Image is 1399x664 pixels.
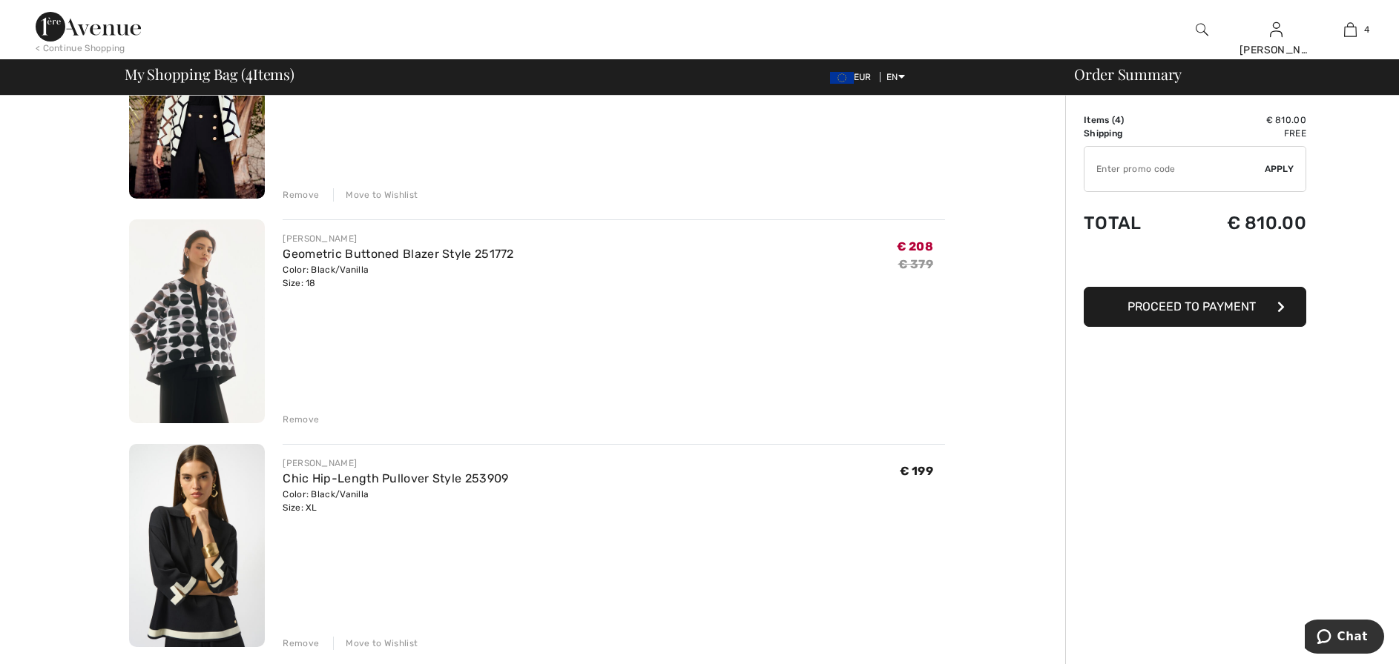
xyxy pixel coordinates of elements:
span: € 208 [897,239,934,253]
td: Items ( ) [1084,113,1177,127]
div: Move to Wishlist [333,188,418,202]
iframe: Opens a widget where you can chat to one of our agents [1305,620,1384,657]
span: My Shopping Bag ( Items) [125,67,294,82]
img: 1ère Avenue [36,12,141,41]
td: € 810.00 [1177,113,1306,127]
iframe: PayPal [1084,248,1306,282]
a: 4 [1314,21,1386,39]
img: Geometric Buttoned Blazer Style 251772 [129,219,265,423]
div: Color: Black/Vanilla Size: XL [283,488,508,514]
div: [PERSON_NAME] [1240,42,1312,58]
div: Remove [283,637,319,650]
td: Total [1084,198,1177,248]
a: Sign In [1270,22,1283,36]
s: € 379 [898,257,934,271]
span: 4 [246,63,253,82]
td: € 810.00 [1177,198,1306,248]
img: Euro [830,72,854,84]
span: EN [886,72,905,82]
div: Remove [283,188,319,202]
td: Free [1177,127,1306,140]
div: Order Summary [1056,67,1390,82]
div: [PERSON_NAME] [283,456,508,470]
span: Apply [1265,162,1294,176]
span: EUR [830,72,878,82]
span: 4 [1364,23,1369,36]
img: Chic Hip-Length Pullover Style 253909 [129,444,265,648]
img: search the website [1196,21,1208,39]
td: Shipping [1084,127,1177,140]
div: Remove [283,413,319,426]
img: My Info [1270,21,1283,39]
img: My Bag [1344,21,1357,39]
span: € 199 [900,464,934,478]
input: Promo code [1084,147,1265,191]
div: [PERSON_NAME] [283,232,513,245]
span: 4 [1115,115,1121,125]
div: Color: Black/Vanilla Size: 18 [283,263,513,290]
span: Proceed to Payment [1128,299,1256,313]
div: Move to Wishlist [333,637,418,650]
div: < Continue Shopping [36,41,125,55]
a: Geometric Buttoned Blazer Style 251772 [283,247,513,261]
button: Proceed to Payment [1084,287,1306,327]
a: Chic Hip-Length Pullover Style 253909 [283,471,508,485]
